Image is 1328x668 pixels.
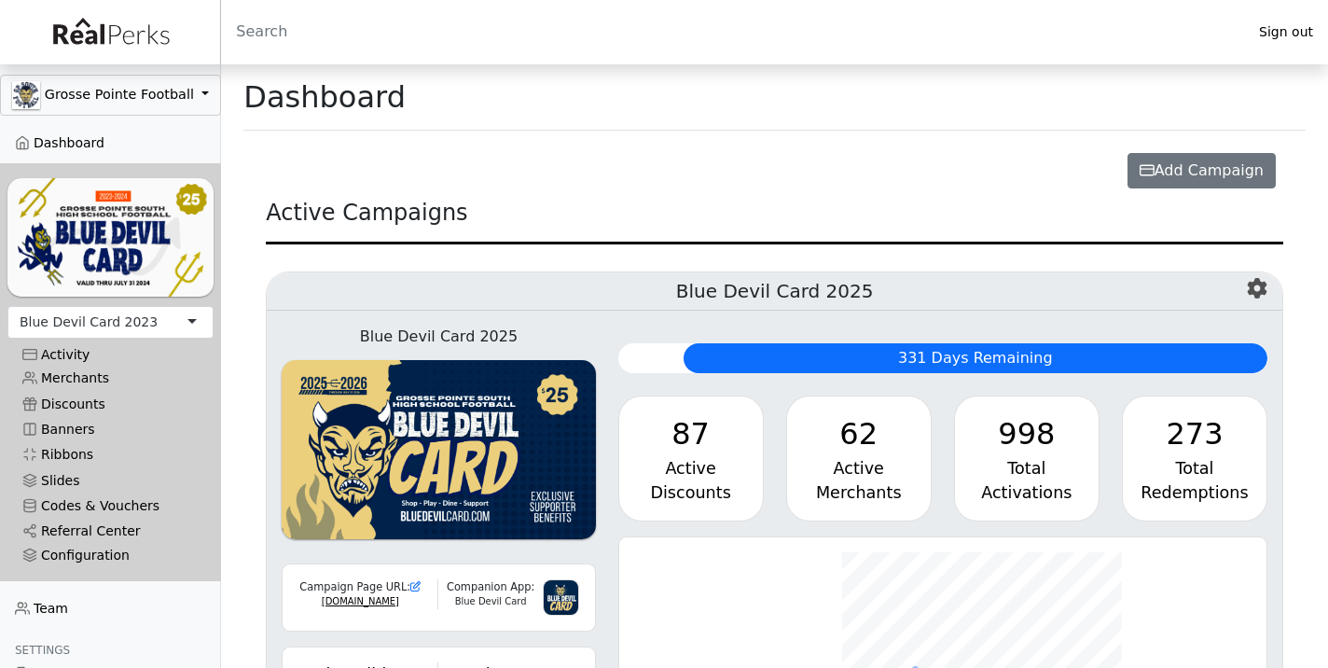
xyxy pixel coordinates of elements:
div: Configuration [22,548,199,564]
img: YNIl3DAlDelxGQFo2L2ARBV2s5QDnXUOFwQF9zvk.png [7,178,214,296]
div: Activity [22,347,199,363]
div: Merchants [802,480,916,505]
button: Add Campaign [1127,153,1276,188]
a: Codes & Vouchers [7,494,214,519]
a: 998 Total Activations [954,396,1100,522]
a: Referral Center [7,519,214,544]
a: Discounts [7,391,214,416]
a: Sign out [1244,20,1328,45]
img: real_perks_logo-01.svg [43,11,177,53]
a: 87 Active Discounts [618,396,764,522]
div: 998 [970,411,1084,456]
div: Redemptions [1138,480,1252,505]
div: Active Campaigns [266,196,1283,244]
a: Merchants [7,366,214,391]
img: GAa1zriJJmkmu1qRtUwg8x1nQwzlKm3DoqW9UgYl.jpg [12,81,40,109]
h1: Dashboard [243,79,406,115]
div: Active [634,456,748,480]
div: 62 [802,411,916,456]
div: Campaign Page URL: [294,579,426,595]
div: Discounts [634,480,748,505]
h5: Blue Devil Card 2025 [267,272,1282,311]
a: Slides [7,467,214,493]
a: Banners [7,417,214,442]
img: WvZzOez5OCqmO91hHZfJL7W2tJ07LbGMjwPPNJwI.png [282,360,595,539]
div: 331 Days Remaining [684,343,1267,373]
span: Settings [15,644,70,657]
div: Activations [970,480,1084,505]
a: 273 Total Redemptions [1122,396,1267,522]
div: Active [802,456,916,480]
div: 87 [634,411,748,456]
input: Search [221,9,1244,54]
div: Total [1138,456,1252,480]
a: [DOMAIN_NAME] [322,596,399,606]
div: 273 [1138,411,1252,456]
a: Ribbons [7,442,214,467]
a: 62 Active Merchants [786,396,932,522]
div: Blue Devil Card [438,595,542,609]
div: Total [970,456,1084,480]
div: Blue Devil Card 2025 [282,326,595,348]
img: 3g6IGvkLNUf97zVHvl5PqY3f2myTnJRpqDk2mpnC.png [543,579,579,616]
div: Companion App: [438,579,542,595]
div: Blue Devil Card 2023 [20,313,158,332]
